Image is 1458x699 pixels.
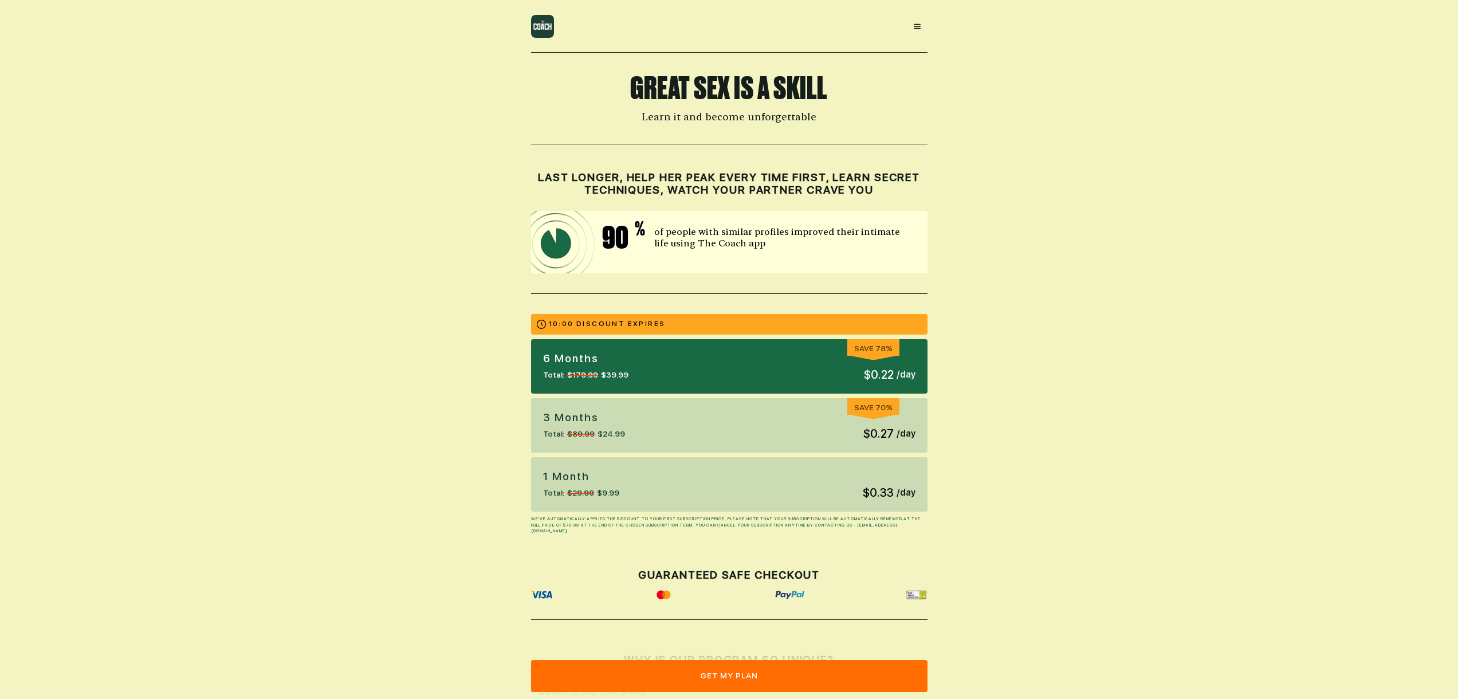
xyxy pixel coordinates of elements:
button: get my plan [531,660,928,692]
div: WHY IS OUR PROGRAM SO UNIQUE? [531,654,928,667]
span: $39.99 [601,369,628,381]
span: Total: [543,428,564,440]
span: $24.99 [598,428,625,440]
span: $0.33 [863,484,894,501]
span: $179.99 [567,369,598,381]
p: 1 Month [543,469,619,484]
img: logo [531,15,554,38]
span: / day [897,368,915,382]
span: $89.99 [567,428,595,440]
img: icon [654,590,674,599]
span: / day [897,427,915,441]
p: 3 Months [543,410,625,425]
h2: Last longer, help her peak every time first, learn secret techniques, watch your partner crave you [531,171,928,198]
span: 90 [602,222,639,253]
span: Total: [543,369,564,381]
img: icon [531,590,553,599]
span: Save 70% [854,403,893,412]
span: $29.99 [567,487,594,499]
p: 10:00 DISCOUNT EXPIRES [549,320,666,329]
span: % [635,219,645,253]
h1: Great Sex is a Skill [531,73,928,104]
img: icon [775,590,804,599]
span: $0.22 [864,366,894,383]
span: Total: [543,487,564,499]
h2: GUARANTEED SAFE CHECKOUT [531,569,928,582]
p: of people with similar profiles improved their intimate life using The Coach app [654,226,915,249]
img: ssl-secure [906,590,927,599]
span: $9.99 [597,487,619,499]
p: WE'VE AUTOMATICALLY APPLIED THE DISCOUNT TO YOUR FIRST SUBSCRIPTION PRICE. PLEASE NOTE THAT YOUR ... [531,516,928,535]
img: icon [531,211,687,273]
h2: Learn it and become unforgettable [531,111,928,124]
span: $0.27 [863,425,894,442]
p: 6 months [543,351,628,366]
span: / day [897,486,915,500]
span: Save 78% [854,344,893,353]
